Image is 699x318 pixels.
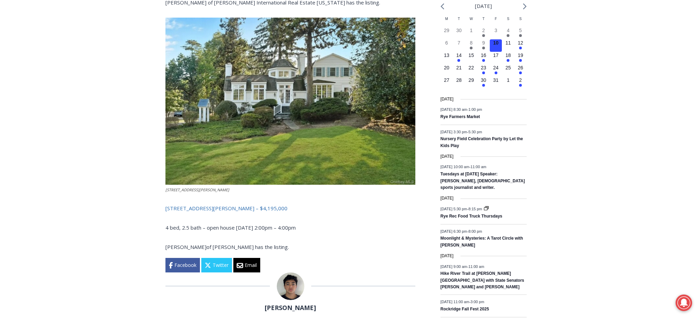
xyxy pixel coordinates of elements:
[514,64,527,77] button: 26 Has events
[465,64,477,77] button: 22
[456,52,462,58] time: 14
[502,52,514,64] button: 18 Has events
[445,17,448,21] span: M
[490,27,502,39] button: 3
[475,1,492,11] li: [DATE]
[477,27,490,39] button: 2 Has events
[440,300,484,304] time: -
[458,17,460,21] span: T
[477,16,490,27] div: Thursday
[456,28,462,33] time: 30
[523,3,527,10] a: Next month
[440,39,453,52] button: 6
[165,243,415,251] div: of [PERSON_NAME] has the listing.
[453,39,465,52] button: 7
[440,229,482,233] time: -
[453,64,465,77] button: 21
[440,3,444,10] a: Previous month
[453,27,465,39] button: 30
[495,71,497,74] em: Has events
[493,65,499,70] time: 24
[493,52,499,58] time: 17
[457,59,460,62] em: Has events
[506,40,511,46] time: 11
[477,77,490,89] button: 30 Has events
[482,34,485,37] em: Has events
[465,16,477,27] div: Wednesday
[482,40,485,46] time: 9
[456,65,462,70] time: 21
[440,172,525,191] a: Tuesdays at [DATE] Speaker: [PERSON_NAME], [DEMOGRAPHIC_DATA] sports journalist and writer.
[468,65,474,70] time: 22
[481,77,486,83] time: 30
[440,195,454,202] time: [DATE]
[440,165,486,169] time: -
[519,59,522,62] em: Has events
[518,65,523,70] time: 26
[477,39,490,52] button: 9 Has events
[507,17,509,21] span: S
[165,243,206,250] span: [PERSON_NAME]
[465,39,477,52] button: 8 Has events
[470,300,484,304] span: 3:00 pm
[482,84,485,87] em: Has events
[444,65,449,70] time: 20
[440,253,454,259] time: [DATE]
[506,65,511,70] time: 25
[165,18,415,185] img: 162 Kirby Lane, Rye
[477,52,490,64] button: 16 Has events
[440,229,467,233] span: [DATE] 6:30 pm
[481,65,486,70] time: 23
[440,206,467,211] span: [DATE] 5:30 pm
[502,77,514,89] button: 1
[468,77,474,83] time: 29
[453,77,465,89] button: 28
[440,96,454,103] time: [DATE]
[0,69,100,86] a: [PERSON_NAME] Read Sanctuary Fall Fest: [DATE]
[468,52,474,58] time: 15
[80,58,83,65] div: 6
[180,69,320,84] span: Intern @ [DOMAIN_NAME]
[490,52,502,64] button: 17
[440,153,454,160] time: [DATE]
[453,16,465,27] div: Tuesday
[440,27,453,39] button: 29
[440,107,467,112] span: [DATE] 8:30 am
[493,40,499,46] time: 10
[440,136,523,148] a: Nursery Field Celebration Party by Let the Kids Play
[490,77,502,89] button: 31
[482,47,485,49] em: Has events
[519,17,522,21] span: S
[468,206,482,211] span: 8:15 pm
[174,0,326,67] div: "The first chef I interviewed talked about coming to [GEOGRAPHIC_DATA] from [GEOGRAPHIC_DATA] in ...
[514,16,527,27] div: Sunday
[514,77,527,89] button: 2 Has events
[468,107,482,112] span: 1:00 pm
[493,77,499,83] time: 31
[507,77,509,83] time: 1
[468,229,482,233] span: 8:00 pm
[165,205,287,212] a: [STREET_ADDRESS][PERSON_NAME] – $4,195,000
[165,187,415,193] figcaption: [STREET_ADDRESS][PERSON_NAME]
[440,114,480,120] a: Rye Farmers Market
[440,77,453,89] button: 27
[468,129,482,134] span: 5:30 pm
[470,165,486,169] span: 11:00 am
[440,16,453,27] div: Monday
[514,27,527,39] button: 5 Has events
[502,39,514,52] button: 11
[440,271,524,290] a: Hike River Trail at [PERSON_NAME][GEOGRAPHIC_DATA] with State Senators [PERSON_NAME] and [PERSON_...
[440,64,453,77] button: 20
[519,71,522,74] em: Has events
[6,69,88,85] h4: [PERSON_NAME] Read Sanctuary Fall Fest: [DATE]
[514,39,527,52] button: 12 Has events
[507,28,509,33] time: 4
[453,52,465,64] button: 14 Has events
[465,52,477,64] button: 15
[440,300,469,304] span: [DATE] 11:00 am
[440,307,489,312] a: Rockridge Fall Fest 2025
[470,40,473,46] time: 8
[468,264,484,268] span: 11:00 am
[465,77,477,89] button: 29
[201,258,232,272] a: Twitter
